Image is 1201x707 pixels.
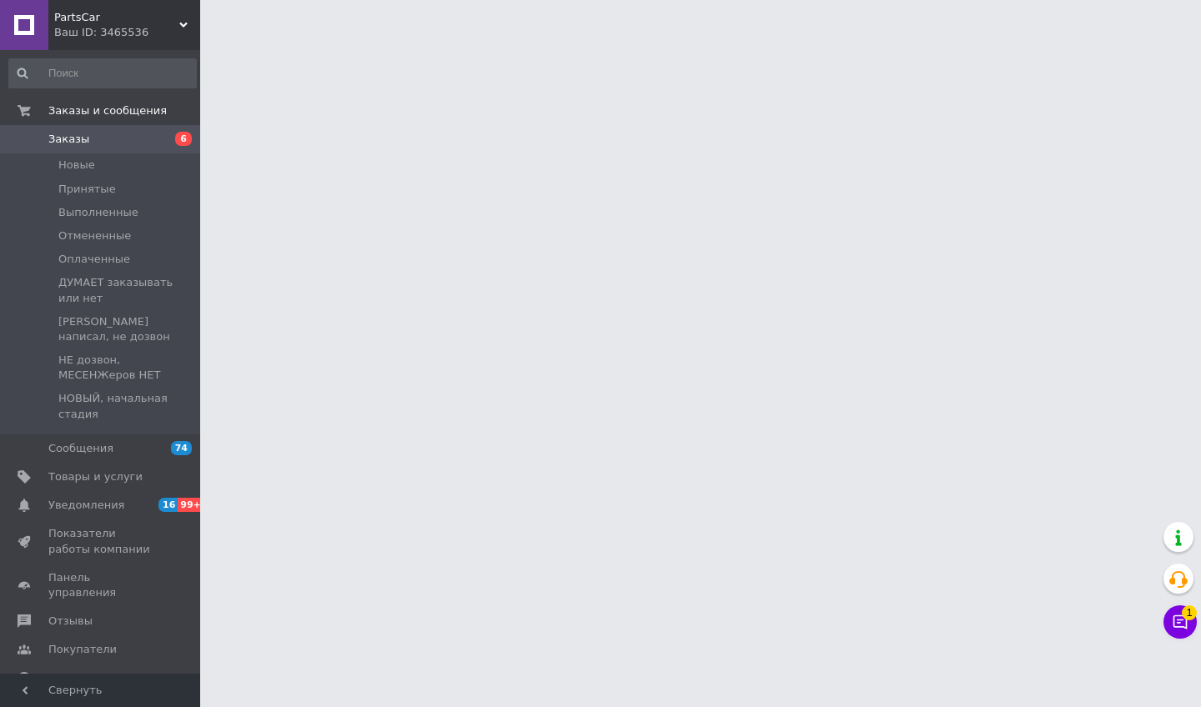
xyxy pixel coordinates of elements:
[48,671,138,686] span: Каталог ProSale
[58,158,95,173] span: Новые
[58,275,195,305] span: ДУМАЕТ заказывать или нет
[58,391,195,421] span: НОВЫЙ, начальная стадия
[48,642,117,657] span: Покупатели
[58,205,138,220] span: Выполненные
[178,498,205,512] span: 99+
[48,103,167,118] span: Заказы и сообщения
[48,614,93,629] span: Отзывы
[171,441,192,455] span: 74
[48,526,154,556] span: Показатели работы компании
[58,353,195,383] span: НЕ дозвон, МЕСЕНЖеров НЕТ
[48,132,89,147] span: Заказы
[1163,605,1197,639] button: Чат с покупателем1
[54,10,179,25] span: PartsCar
[58,252,130,267] span: Оплаченные
[54,25,200,40] div: Ваш ID: 3465536
[48,498,124,513] span: Уведомления
[58,182,116,197] span: Принятые
[58,314,195,344] span: [PERSON_NAME] написал, не дозвон
[48,469,143,484] span: Товары и услуги
[158,498,178,512] span: 16
[175,132,192,146] span: 6
[58,228,131,243] span: Отмененные
[8,58,197,88] input: Поиск
[48,441,113,456] span: Сообщения
[1182,605,1197,620] span: 1
[48,570,154,600] span: Панель управления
